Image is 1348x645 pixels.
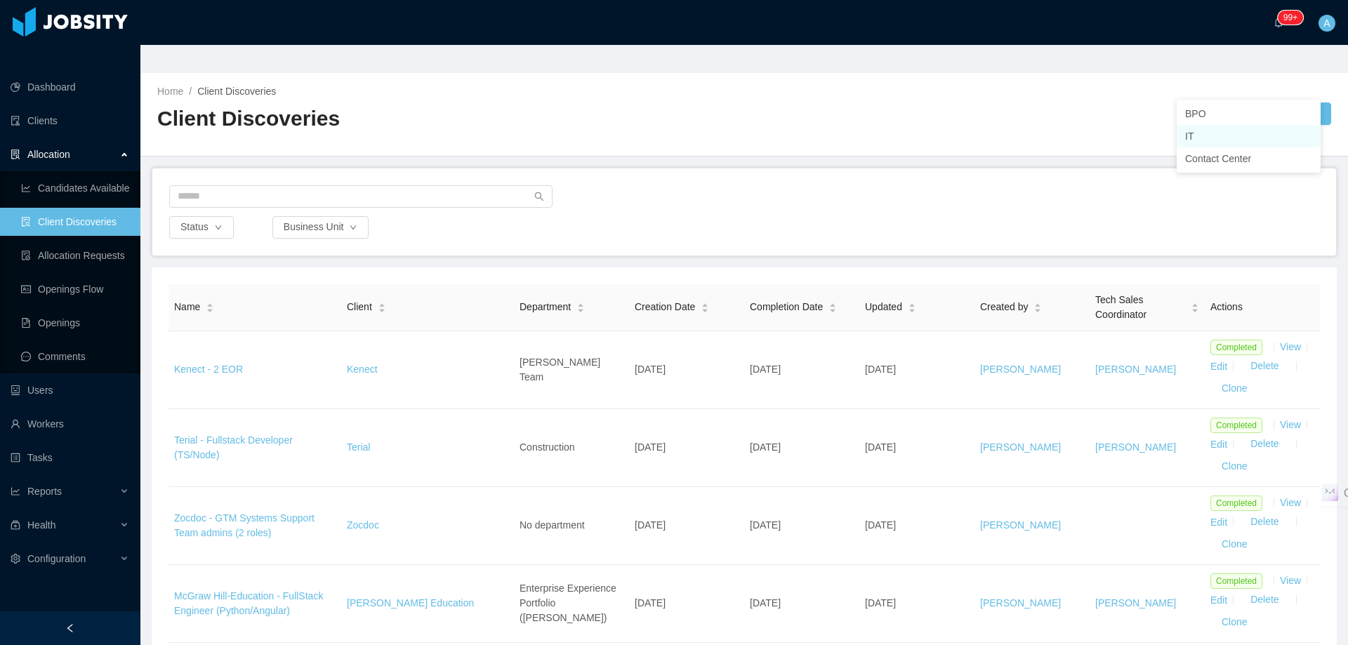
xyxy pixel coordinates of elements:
i: icon: caret-up [829,302,837,306]
i: icon: caret-up [378,302,385,306]
span: Actions [1210,301,1243,312]
div: Sort [378,301,386,311]
li: Contact Center [1177,147,1321,170]
a: Edit [1210,594,1227,605]
a: Kenect - 2 EOR [174,364,243,375]
h2: Client Discoveries [157,105,744,133]
span: Reports [27,486,62,497]
a: [PERSON_NAME] [1095,441,1176,453]
a: [PERSON_NAME] [1095,597,1176,609]
td: [DATE] [629,409,744,487]
i: icon: caret-down [378,307,385,311]
span: Updated [865,300,902,314]
a: Zocdoc - GTM Systems Support Team admins (2 roles) [174,512,315,538]
li: IT [1177,125,1321,147]
button: Delete [1239,589,1290,611]
a: [PERSON_NAME] [980,597,1061,609]
span: Name [174,300,200,314]
button: Delete [1239,511,1290,533]
a: icon: idcardOpenings Flow [21,275,129,303]
i: icon: caret-down [1034,307,1042,311]
button: Delete [1239,433,1290,456]
div: Sort [576,301,585,311]
td: Construction [514,409,629,487]
a: icon: profileTasks [11,444,129,472]
div: Sort [206,301,214,311]
span: Client Discoveries [197,86,276,97]
a: Home [157,86,183,97]
span: Configuration [27,553,86,564]
a: icon: robotUsers [11,376,129,404]
td: [DATE] [859,487,974,565]
td: [PERSON_NAME] Team [514,331,629,409]
a: icon: file-textOpenings [21,309,129,337]
i: icon: solution [11,149,20,159]
div: Sort [701,301,709,311]
a: Zocdoc [347,519,379,531]
span: Completion Date [750,300,823,314]
i: icon: caret-up [577,302,585,306]
span: Completed [1210,340,1262,355]
a: icon: pie-chartDashboard [11,73,129,101]
div: Sort [828,301,837,311]
i: icon: line-chart [11,486,20,496]
span: Completed [1210,496,1262,511]
i: icon: left [65,623,75,633]
span: A [1323,15,1330,32]
a: View [1280,497,1301,508]
button: Clone [1210,456,1259,478]
div: Sort [1033,301,1042,311]
button: Statusicon: down [169,216,234,239]
i: icon: medicine-box [11,520,20,530]
i: icon: search [534,192,544,201]
i: icon: setting [11,554,20,564]
a: View [1280,575,1301,586]
td: [DATE] [744,409,859,487]
a: Kenect [347,364,378,375]
a: [PERSON_NAME] [980,441,1061,453]
i: icon: caret-down [1191,307,1199,311]
i: icon: caret-down [908,307,916,311]
td: No department [514,487,629,565]
span: Department [520,300,571,314]
a: icon: file-searchClient Discoveries [21,208,129,236]
a: View [1280,419,1301,430]
td: Enterprise Experience Portfolio ([PERSON_NAME]) [514,565,629,643]
i: icon: caret-up [701,302,709,306]
a: icon: userWorkers [11,410,129,438]
a: icon: file-doneAllocation Requests [21,241,129,270]
td: [DATE] [859,331,974,409]
td: [DATE] [744,487,859,565]
i: icon: caret-up [1034,302,1042,306]
span: Tech Sales Coordinator [1095,293,1185,322]
i: icon: caret-down [829,307,837,311]
a: View [1280,341,1301,352]
button: Clone [1210,611,1259,634]
a: McGraw Hill-Education - FullStack Engineer (Python/Angular) [174,590,323,616]
span: / [189,86,192,97]
a: icon: messageComments [21,343,129,371]
button: Business Uniticon: down [272,216,369,239]
a: icon: auditClients [11,107,129,135]
button: Delete [1239,355,1290,378]
a: [PERSON_NAME] [1095,364,1176,375]
i: icon: caret-down [206,307,214,311]
td: [DATE] [629,565,744,643]
div: Sort [1191,301,1199,311]
td: [DATE] [744,565,859,643]
span: Allocation [27,149,70,160]
a: [PERSON_NAME] [980,519,1061,531]
i: icon: caret-up [1191,302,1199,306]
a: [PERSON_NAME] Education [347,597,474,609]
button: Clone [1210,533,1259,556]
span: Completed [1210,418,1262,433]
i: icon: caret-up [206,302,214,306]
span: Client [347,300,372,314]
a: Edit [1210,516,1227,527]
td: [DATE] [629,331,744,409]
a: Edit [1210,360,1227,371]
a: [PERSON_NAME] [980,364,1061,375]
a: Terial [347,441,370,453]
a: Edit [1210,438,1227,449]
i: icon: caret-down [577,307,585,311]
